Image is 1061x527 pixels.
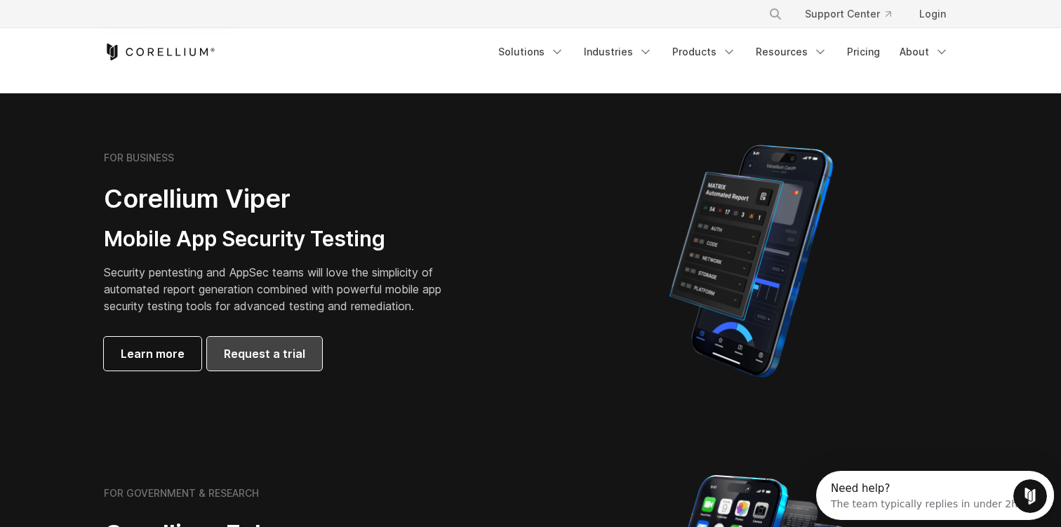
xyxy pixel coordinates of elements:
[664,39,745,65] a: Products
[104,183,463,215] h2: Corellium Viper
[6,6,243,44] div: Open Intercom Messenger
[104,487,259,500] h6: FOR GOVERNMENT & RESEARCH
[104,226,463,253] h3: Mobile App Security Testing
[15,12,201,23] div: Need help?
[104,264,463,314] p: Security pentesting and AppSec teams will love the simplicity of automated report generation comb...
[891,39,957,65] a: About
[816,471,1054,520] iframe: Intercom live chat discovery launcher
[490,39,573,65] a: Solutions
[839,39,888,65] a: Pricing
[646,138,857,384] img: Corellium MATRIX automated report on iPhone showing app vulnerability test results across securit...
[490,39,957,65] div: Navigation Menu
[104,152,174,164] h6: FOR BUSINESS
[908,1,957,27] a: Login
[794,1,902,27] a: Support Center
[104,337,201,371] a: Learn more
[575,39,661,65] a: Industries
[104,44,215,60] a: Corellium Home
[763,1,788,27] button: Search
[747,39,836,65] a: Resources
[224,345,305,362] span: Request a trial
[1013,479,1047,513] iframe: Intercom live chat
[121,345,185,362] span: Learn more
[752,1,957,27] div: Navigation Menu
[15,23,201,38] div: The team typically replies in under 2h
[207,337,322,371] a: Request a trial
